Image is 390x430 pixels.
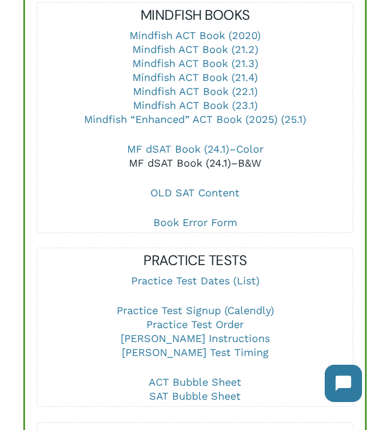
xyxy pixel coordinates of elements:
a: Mindfish ACT Book (21.2) [132,43,258,55]
a: Mindfish “Enhanced” ACT Book (2025) (25.1) [84,113,306,125]
a: Practice Test Dates (List) [131,274,259,287]
a: Mindfish ACT Book (22.1) [133,85,258,97]
a: OLD SAT Content [150,186,240,199]
a: [PERSON_NAME] Test Timing [122,346,269,358]
a: Mindfish ACT Book (2020) [129,29,261,41]
a: [PERSON_NAME] Instructions [121,332,270,344]
a: Mindfish ACT Book (23.1) [133,99,258,111]
a: Mindfish ACT Book (21.3) [132,57,258,69]
a: SAT Bubble Sheet [149,390,241,402]
a: Mindfish ACT Book (21.4) [132,71,258,83]
h5: PRACTICE TESTS [37,251,352,270]
a: MF dSAT Book (24.1)–Color [127,143,263,155]
a: MF dSAT Book (24.1)–B&W [129,157,261,169]
a: Book Error Form [153,216,237,228]
a: ACT Bubble Sheet [149,376,241,388]
a: Practice Test Order [146,318,244,330]
a: Practice Test Signup (Calendly) [117,304,274,316]
h5: MINDFISH BOOKS [37,6,352,24]
iframe: Chatbot [313,353,374,414]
